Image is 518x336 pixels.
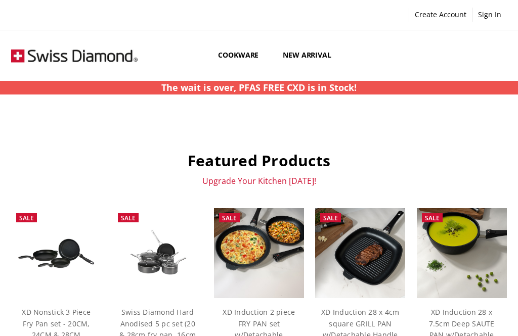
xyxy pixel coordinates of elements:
[222,214,237,222] span: Sale
[425,214,440,222] span: Sale
[11,208,101,298] a: XD Nonstick 3 Piece Fry Pan set - 20CM, 24CM & 28CM
[472,8,507,22] a: Sign In
[121,214,136,222] span: Sale
[209,33,274,78] a: Cookware
[161,81,357,94] p: The wait is over, PFAS FREE CXD is in Stock!
[315,208,405,298] img: XD Induction 28 x 4cm square GRILL PAN w/Detachable Handle
[11,231,101,276] img: XD Nonstick 3 Piece Fry Pan set - 20CM, 24CM & 28CM
[113,208,203,298] a: Swiss Diamond Hard Anodised 5 pc set (20 & 28cm fry pan, 16cm sauce pan w lid, 24x7cm saute pan w...
[409,8,472,22] a: Create Account
[274,33,339,78] a: New arrival
[214,208,304,298] img: XD Induction 2 piece FRY PAN set w/Detachable Handles 24 &28cm
[11,30,138,81] img: Free Shipping On Every Order
[11,151,506,170] h2: Featured Products
[11,176,506,186] p: Upgrade Your Kitchen [DATE]!
[417,208,507,298] img: XD Induction 28 x 7.5cm Deep SAUTE PAN w/Detachable Handle
[113,223,203,283] img: Swiss Diamond Hard Anodised 5 pc set (20 & 28cm fry pan, 16cm sauce pan w lid, 24x7cm saute pan w...
[323,214,338,222] span: Sale
[340,33,368,78] a: Show All
[19,214,34,222] span: Sale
